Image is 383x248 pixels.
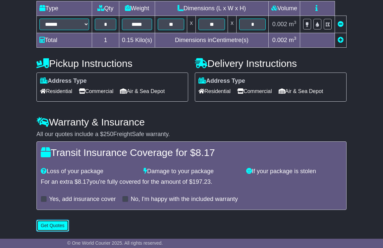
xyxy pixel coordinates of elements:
div: For an extra $ you're fully covered for the amount of $ . [41,178,342,186]
td: Weight [119,1,155,16]
span: m [289,37,297,43]
sup: 3 [294,20,297,25]
span: 0.002 [272,37,287,43]
td: Dimensions (L x W x H) [155,1,269,16]
sup: 3 [294,36,297,41]
span: Residential [198,86,231,96]
label: Address Type [40,77,87,85]
div: Loss of your package [37,168,140,175]
label: No, I'm happy with the included warranty [131,196,238,203]
span: m [289,21,297,27]
span: Residential [40,86,72,96]
td: Kilo(s) [119,33,155,47]
span: 0.002 [272,21,287,27]
span: Commercial [237,86,272,96]
span: 8.17 [78,178,89,185]
span: © One World Courier 2025. All rights reserved. [67,240,163,246]
td: Total [36,33,92,47]
div: If your package is stolen [243,168,346,175]
span: 197.23 [192,178,211,185]
button: Get Quotes [36,220,69,231]
td: x [187,16,196,33]
label: Address Type [198,77,245,85]
h4: Pickup Instructions [36,58,188,69]
td: Dimensions in Centimetre(s) [155,33,269,47]
div: All our quotes include a $ FreightSafe warranty. [36,131,347,138]
td: Type [36,1,92,16]
h4: Warranty & Insurance [36,117,347,127]
div: Damage to your package [140,168,243,175]
td: 1 [92,33,119,47]
label: Yes, add insurance cover [49,196,116,203]
td: Volume [269,1,300,16]
span: 0.15 [122,37,134,43]
a: Add new item [338,37,344,43]
span: 250 [103,131,113,137]
span: Air & Sea Depot [120,86,165,96]
a: Remove this item [338,21,344,27]
h4: Transit Insurance Coverage for $ [41,147,342,158]
span: 8.17 [195,147,215,158]
span: Commercial [79,86,113,96]
span: Air & Sea Depot [279,86,323,96]
td: x [228,16,237,33]
h4: Delivery Instructions [195,58,347,69]
td: Qty [92,1,119,16]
